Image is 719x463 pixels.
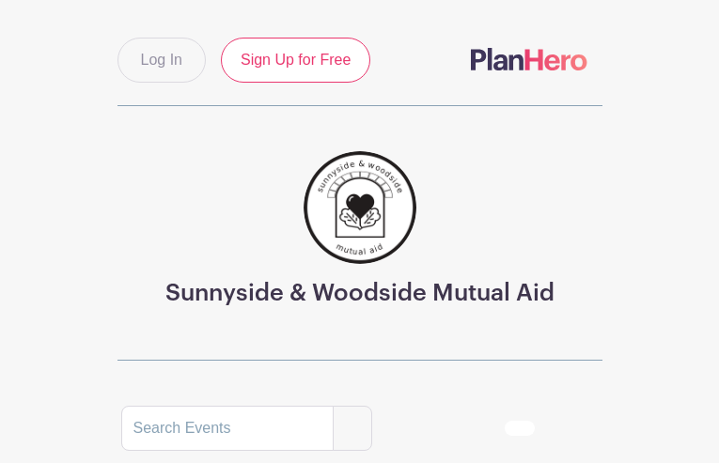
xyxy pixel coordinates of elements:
[121,406,334,451] input: Search Events
[221,38,370,83] a: Sign Up for Free
[471,48,587,70] img: logo-507f7623f17ff9eddc593b1ce0a138ce2505c220e1c5a4e2b4648c50719b7d32.svg
[304,151,416,264] img: 256.png
[165,279,555,307] h3: Sunnyside & Woodside Mutual Aid
[505,421,599,436] div: order and view
[117,38,206,83] a: Log In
